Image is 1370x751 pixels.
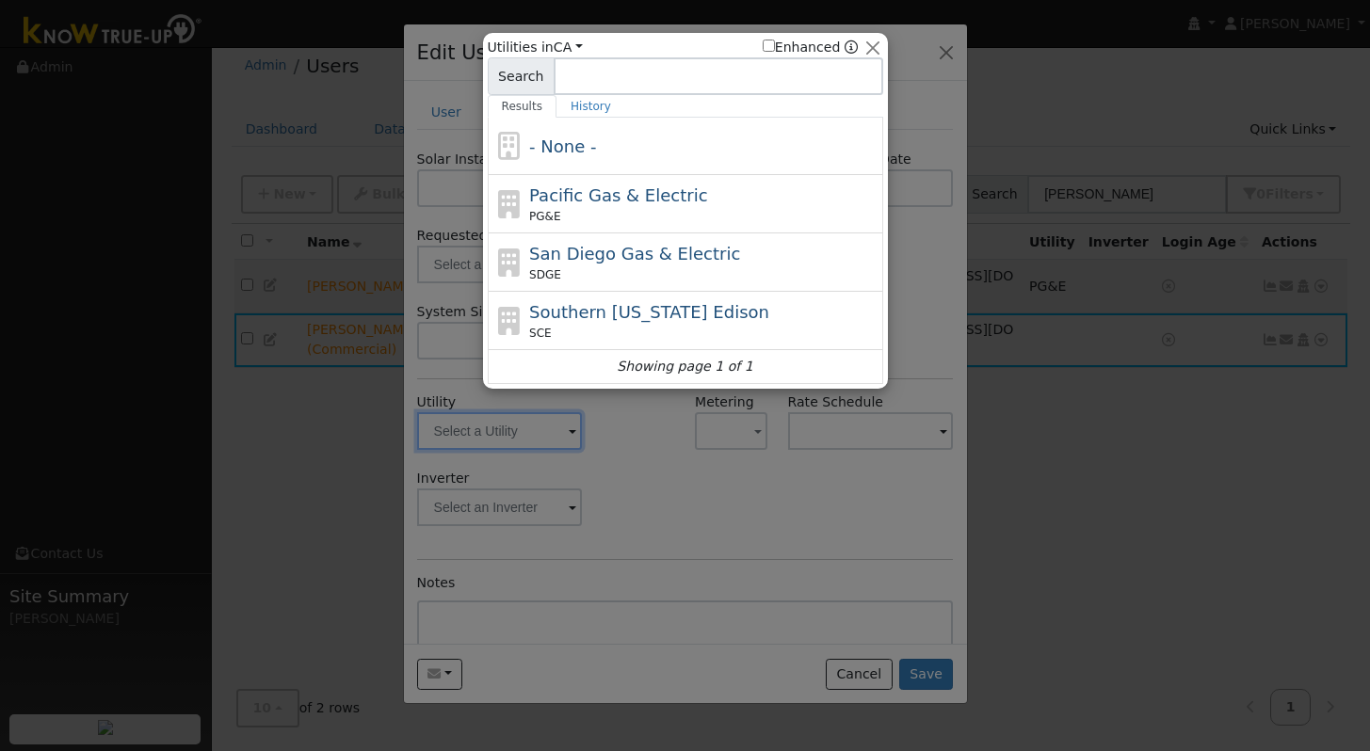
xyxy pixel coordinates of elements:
span: - None - [529,136,596,156]
span: San Diego Gas & Electric [529,244,740,264]
span: Search [488,57,555,95]
a: History [556,95,625,118]
span: PG&E [529,208,560,225]
i: Showing page 1 of 1 [617,357,752,376]
a: Results [488,95,557,118]
span: Southern [US_STATE] Edison [529,302,769,322]
span: SDGE [529,266,561,283]
span: Pacific Gas & Electric [529,185,707,205]
span: SCE [529,325,552,342]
